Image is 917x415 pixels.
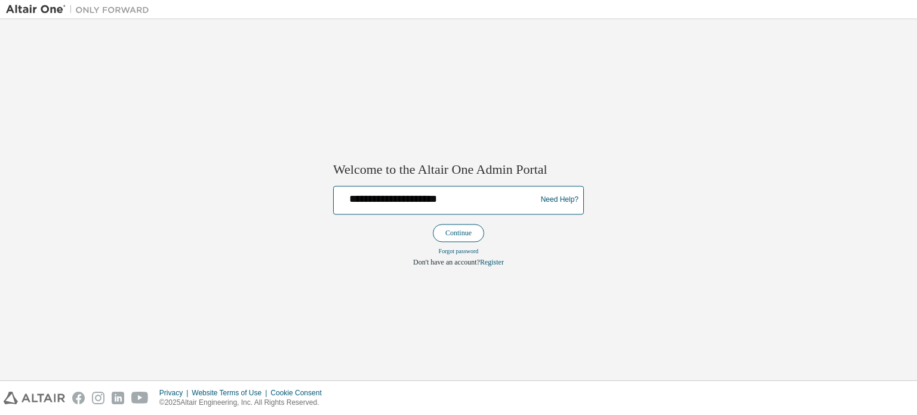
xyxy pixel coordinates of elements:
[439,248,479,254] a: Forgot password
[112,392,124,404] img: linkedin.svg
[131,392,149,404] img: youtube.svg
[541,200,578,201] a: Need Help?
[192,388,270,398] div: Website Terms of Use
[480,258,504,266] a: Register
[4,392,65,404] img: altair_logo.svg
[92,392,104,404] img: instagram.svg
[72,392,85,404] img: facebook.svg
[270,388,328,398] div: Cookie Consent
[159,398,329,408] p: © 2025 Altair Engineering, Inc. All Rights Reserved.
[6,4,155,16] img: Altair One
[333,162,584,179] h2: Welcome to the Altair One Admin Portal
[433,224,484,242] button: Continue
[159,388,192,398] div: Privacy
[413,258,480,266] span: Don't have an account?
